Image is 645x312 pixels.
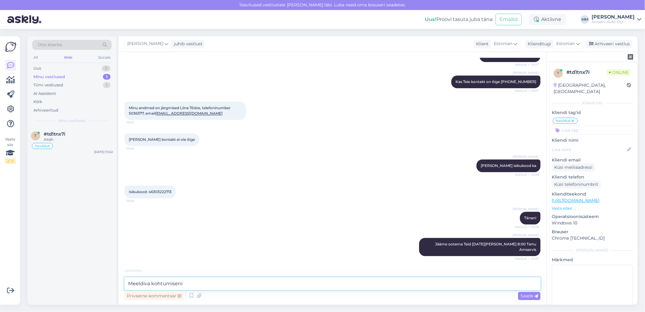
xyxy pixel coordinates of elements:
[552,146,626,153] input: Lisa nimi
[552,213,633,220] p: Operatsioonisüsteem
[529,14,566,25] div: Aktiivne
[481,163,536,168] span: [PERSON_NAME] isikukood ka
[474,41,489,47] div: Klient
[552,248,633,253] div: [PERSON_NAME]
[552,157,633,163] p: Kliendi email
[513,233,539,237] span: [PERSON_NAME]
[552,206,633,211] p: Vaata edasi ...
[552,163,595,172] div: Küsi meiliaadressi
[513,154,539,159] span: [PERSON_NAME]
[515,225,539,229] span: Nähtud ✓ 15:09
[525,41,551,47] div: Klienditugi
[513,207,539,211] span: [PERSON_NAME]
[63,54,73,61] div: Web
[592,15,635,19] div: [PERSON_NAME]
[38,42,62,48] span: Otsi kliente
[552,137,633,144] p: Kliendi nimi
[557,71,559,75] span: t
[552,235,633,241] p: Chrome [TECHNICAL_ID]
[33,107,58,113] div: Arhiveeritud
[552,180,601,189] div: Küsi telefoninumbrit
[628,54,633,60] img: zendesk
[58,118,86,123] span: Minu vestlused
[35,144,50,148] span: hooldus
[581,15,589,24] div: MM
[513,71,539,75] span: [PERSON_NAME]
[129,189,172,194] span: Isikukood: 46303222713
[524,216,536,220] span: Tänan!
[103,74,111,80] div: 1
[126,199,149,203] span: 15:08
[515,88,539,93] span: Nähtud ✓ 15:07
[126,120,149,125] span: 15:07
[552,220,633,226] p: Windows 10
[102,65,111,71] div: 0
[5,137,16,164] div: Vaata siia
[155,111,223,116] a: [EMAIL_ADDRESS][DOMAIN_NAME]
[456,79,536,84] span: Kas Teie kontakt on õige [PHONE_NUMBER]
[592,19,635,24] div: Amserv Auto OÜ
[554,82,627,95] div: [GEOGRAPHIC_DATA], [GEOGRAPHIC_DATA]
[552,174,633,180] p: Kliendi telefon
[33,82,63,88] div: Tiimi vestlused
[515,62,539,67] span: Nähtud ✓ 15:07
[552,257,633,263] p: Märkmed
[515,256,539,261] span: Nähtud ✓ 15:09
[552,229,633,235] p: Brauser
[566,69,606,76] div: # td1tnx7i
[5,41,16,53] img: Askly Logo
[585,40,632,48] div: Arhiveeri vestlus
[44,131,65,137] span: #td1tnx7i
[552,198,599,203] a: [URL][DOMAIN_NAME]
[97,54,112,61] div: Socials
[556,119,571,123] span: hooldus
[33,99,42,105] div: Kõik
[33,74,65,80] div: Minu vestlused
[606,69,631,76] span: Online
[515,172,539,177] span: Nähtud ✓ 15:08
[494,40,512,47] span: Estonian
[172,41,203,47] div: juhib vestlust
[126,146,149,151] span: 15:08
[94,150,113,154] div: [DATE] 15:02
[496,14,522,25] button: Emailid
[33,91,56,97] div: AI Assistent
[129,106,231,116] span: Minu andmed on järgmised Liina Tõiste, telefoninumber 5036377, email
[552,100,633,106] div: Kliendi info
[5,158,16,164] div: 2 / 3
[425,16,436,22] b: Uus!
[127,40,163,47] span: [PERSON_NAME]
[103,82,111,88] div: 1
[552,126,633,135] input: Lisa tag
[44,137,113,142] div: Aitäh
[32,54,39,61] div: All
[35,133,37,138] span: t
[552,191,633,197] p: Klienditeekond
[33,65,41,71] div: Uus
[552,109,633,116] p: Kliendi tag'id
[592,15,641,24] a: [PERSON_NAME]Amserv Auto OÜ
[425,16,493,23] div: Proovi tasuta juba täna:
[556,40,575,47] span: Estonian
[435,242,537,252] span: Jääme ootama Teid [DATE][PERSON_NAME] 8:00 Tartu Amservis
[125,292,184,300] div: Privaatne kommentaar
[125,277,541,290] textarea: Meeldiva kohtumiseni
[129,137,195,142] span: [PERSON_NAME] kontakt ei ole õige
[520,293,538,299] span: Saada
